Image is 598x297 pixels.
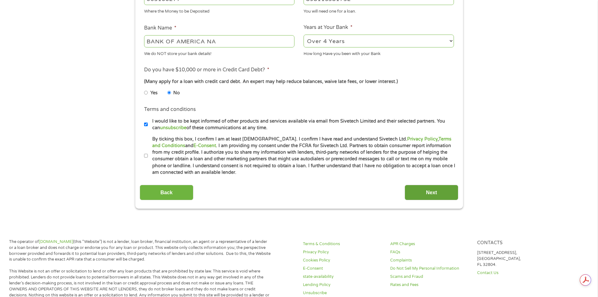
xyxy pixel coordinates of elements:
label: Yes [150,90,158,96]
label: Do you have $10,000 or more in Credit Card Debt? [144,67,269,73]
a: [DOMAIN_NAME] [39,239,73,244]
a: Cookies Policy [303,257,383,263]
div: We do NOT store your bank details! [144,48,294,57]
div: How long Have you been with your Bank [304,48,454,57]
a: state-availability [303,274,383,280]
a: Lending Policy [303,282,383,288]
label: I would like to be kept informed of other products and services available via email from Sivetech... [148,118,456,131]
a: E-Consent [303,266,383,272]
a: APR Charges [390,241,470,247]
label: By ticking this box, I confirm I am at least [DEMOGRAPHIC_DATA]. I confirm I have read and unders... [148,136,456,176]
div: Where the Money to be Deposited [144,6,294,15]
label: Bank Name [144,25,176,31]
label: No [173,90,180,96]
a: E-Consent [193,143,216,148]
div: (Many apply for a loan with credit card debt. An expert may help reduce balances, waive late fees... [144,78,454,85]
a: Complaints [390,257,470,263]
label: Years at Your Bank [304,24,353,31]
a: Do Not Sell My Personal Information [390,266,470,272]
input: Next [405,185,458,200]
a: Terms and Conditions [152,136,451,148]
h4: Contacts [477,240,557,246]
a: Privacy Policy [303,249,383,255]
label: Terms and conditions [144,106,196,113]
a: FAQs [390,249,470,255]
a: Scams and Fraud [390,274,470,280]
a: Terms & Conditions [303,241,383,247]
p: [STREET_ADDRESS], [GEOGRAPHIC_DATA], FL 32804. [477,250,557,268]
a: Contact Us [477,270,557,276]
p: The operator of (this “Website”) is not a lender, loan broker, financial institution, an agent or... [9,239,271,263]
a: Unsubscribe [303,290,383,296]
div: You will need one for a loan. [304,6,454,15]
a: unsubscribe [160,125,186,130]
input: Back [140,185,193,200]
a: Privacy Policy [407,136,438,142]
a: Rates and Fees [390,282,470,288]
